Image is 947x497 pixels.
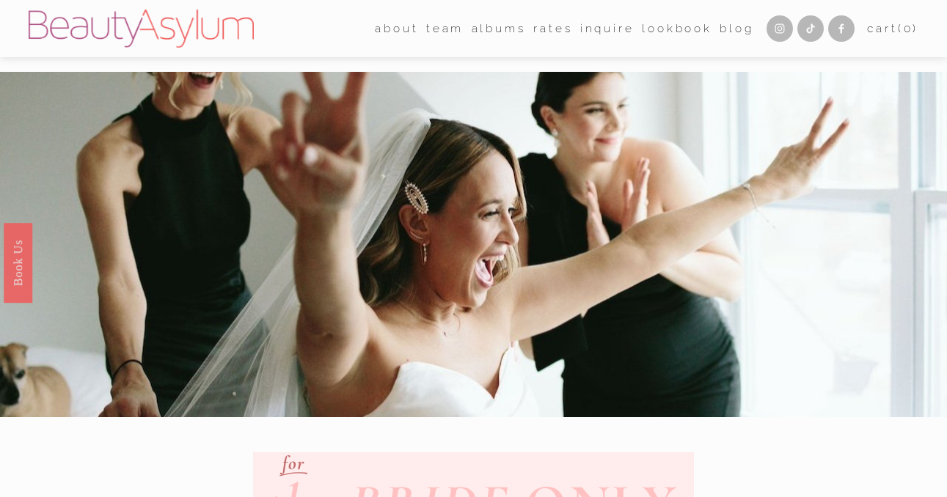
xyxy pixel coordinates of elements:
[4,223,32,303] a: Book Us
[426,17,464,40] a: folder dropdown
[797,15,824,42] a: TikTok
[533,17,572,40] a: Rates
[580,17,635,40] a: Inquire
[767,15,793,42] a: Instagram
[472,17,526,40] a: albums
[867,18,918,39] a: 0 items in cart
[898,21,919,35] span: ( )
[282,452,305,474] em: for
[720,17,753,40] a: Blog
[375,17,418,40] a: folder dropdown
[375,18,418,39] span: about
[29,10,254,48] img: Beauty Asylum | Bridal Hair &amp; Makeup Charlotte &amp; Atlanta
[904,21,913,35] span: 0
[642,17,712,40] a: Lookbook
[828,15,855,42] a: Facebook
[426,18,464,39] span: team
